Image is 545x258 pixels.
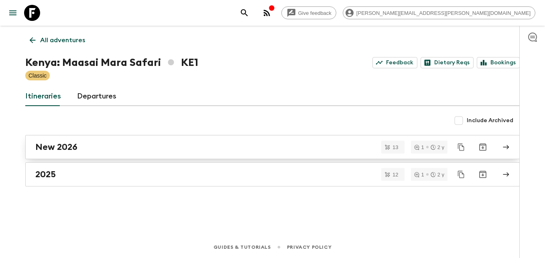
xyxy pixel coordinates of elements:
a: Give feedback [281,6,336,19]
span: 13 [388,145,403,150]
button: search adventures [236,5,252,21]
h1: Kenya: Maasai Mara Safari KE1 [25,55,198,71]
div: 1 [414,172,424,177]
div: 2 y [431,145,444,150]
button: Duplicate [454,167,468,182]
div: [PERSON_NAME][EMAIL_ADDRESS][PERSON_NAME][DOMAIN_NAME] [343,6,535,19]
a: 2025 [25,162,520,186]
p: All adventures [40,35,85,45]
button: Archive [475,139,491,155]
div: 2 y [431,172,444,177]
a: Dietary Reqs [421,57,474,68]
a: Departures [77,87,116,106]
span: [PERSON_NAME][EMAIL_ADDRESS][PERSON_NAME][DOMAIN_NAME] [352,10,535,16]
a: Itineraries [25,87,61,106]
a: Guides & Tutorials [214,243,271,252]
a: Feedback [372,57,417,68]
a: Privacy Policy [287,243,331,252]
span: Give feedback [294,10,336,16]
h2: New 2026 [35,142,77,152]
a: All adventures [25,32,89,48]
p: Classic [28,72,47,80]
button: Archive [475,166,491,182]
button: menu [5,5,21,21]
span: 12 [388,172,403,177]
h2: 2025 [35,169,56,180]
span: Include Archived [467,117,513,125]
div: 1 [414,145,424,150]
a: Bookings [477,57,520,68]
a: New 2026 [25,135,520,159]
button: Duplicate [454,140,468,154]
